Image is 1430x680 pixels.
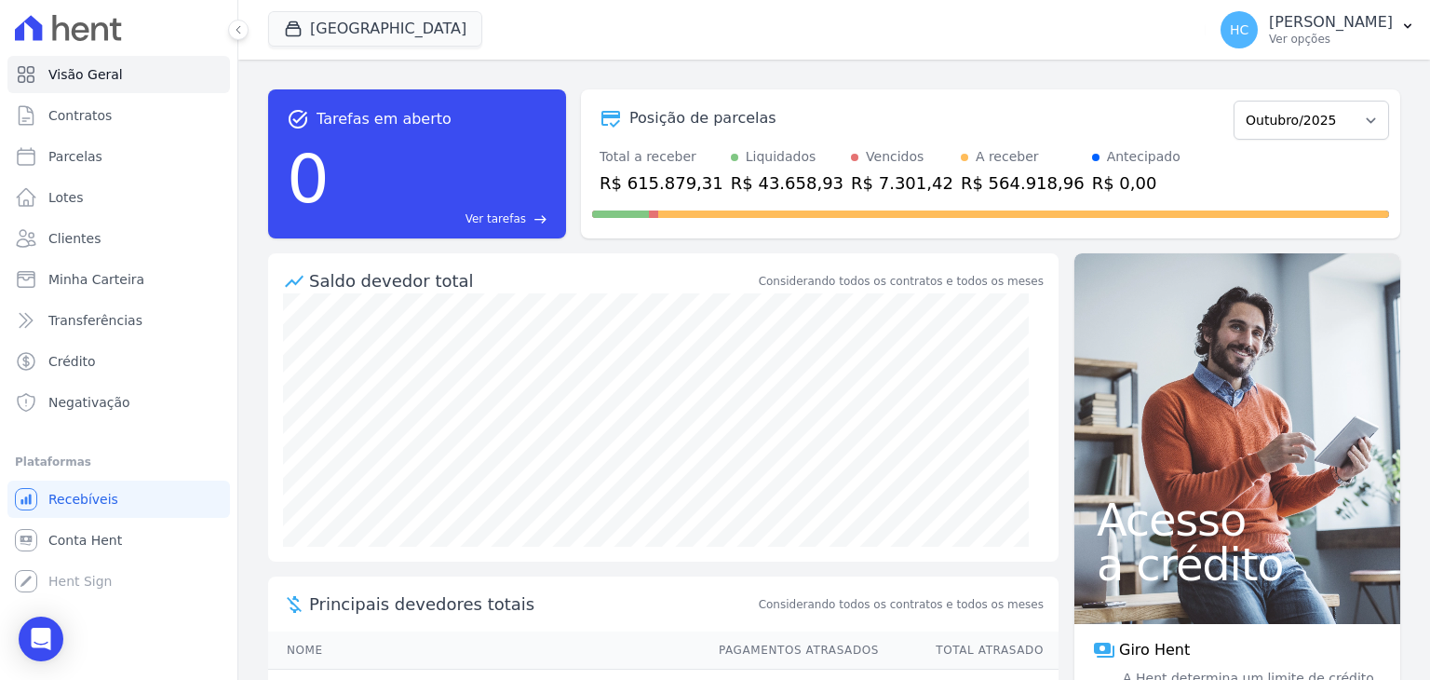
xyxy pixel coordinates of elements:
a: Lotes [7,179,230,216]
span: Conta Hent [48,531,122,550]
a: Conta Hent [7,522,230,559]
div: Posição de parcelas [629,107,776,129]
button: [GEOGRAPHIC_DATA] [268,11,482,47]
th: Total Atrasado [880,632,1059,670]
div: Vencidos [866,147,924,167]
span: Considerando todos os contratos e todos os meses [759,596,1044,613]
p: Ver opções [1269,32,1393,47]
span: Recebíveis [48,490,118,509]
button: HC [PERSON_NAME] Ver opções [1206,4,1430,56]
div: 0 [287,130,330,227]
span: east [533,212,547,226]
div: R$ 43.658,93 [731,170,843,196]
span: task_alt [287,108,309,130]
span: Contratos [48,106,112,125]
a: Parcelas [7,138,230,175]
a: Negativação [7,384,230,421]
span: Visão Geral [48,65,123,84]
a: Crédito [7,343,230,380]
span: Principais devedores totais [309,592,755,617]
a: Transferências [7,302,230,339]
a: Clientes [7,220,230,257]
div: Antecipado [1107,147,1180,167]
div: R$ 7.301,42 [851,170,953,196]
div: Plataformas [15,451,223,473]
div: R$ 0,00 [1092,170,1180,196]
th: Nome [268,632,701,670]
div: Liquidados [746,147,816,167]
span: Minha Carteira [48,270,144,289]
span: HC [1230,23,1248,36]
div: Saldo devedor total [309,268,755,293]
div: A receber [976,147,1039,167]
div: R$ 615.879,31 [600,170,723,196]
a: Contratos [7,97,230,134]
span: Ver tarefas [465,211,526,227]
a: Recebíveis [7,481,230,518]
span: Lotes [48,188,84,207]
div: Considerando todos os contratos e todos os meses [759,273,1044,290]
span: Giro Hent [1119,639,1190,661]
a: Visão Geral [7,56,230,93]
span: Crédito [48,352,96,371]
span: Acesso [1097,497,1378,542]
span: Tarefas em aberto [317,108,452,130]
p: [PERSON_NAME] [1269,13,1393,32]
div: Total a receber [600,147,723,167]
th: Pagamentos Atrasados [701,632,880,670]
span: Clientes [48,229,101,248]
div: R$ 564.918,96 [961,170,1085,196]
a: Minha Carteira [7,261,230,298]
span: a crédito [1097,542,1378,587]
span: Transferências [48,311,142,330]
a: Ver tarefas east [337,211,547,227]
div: Open Intercom Messenger [19,617,63,661]
span: Parcelas [48,147,102,166]
span: Negativação [48,393,130,412]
